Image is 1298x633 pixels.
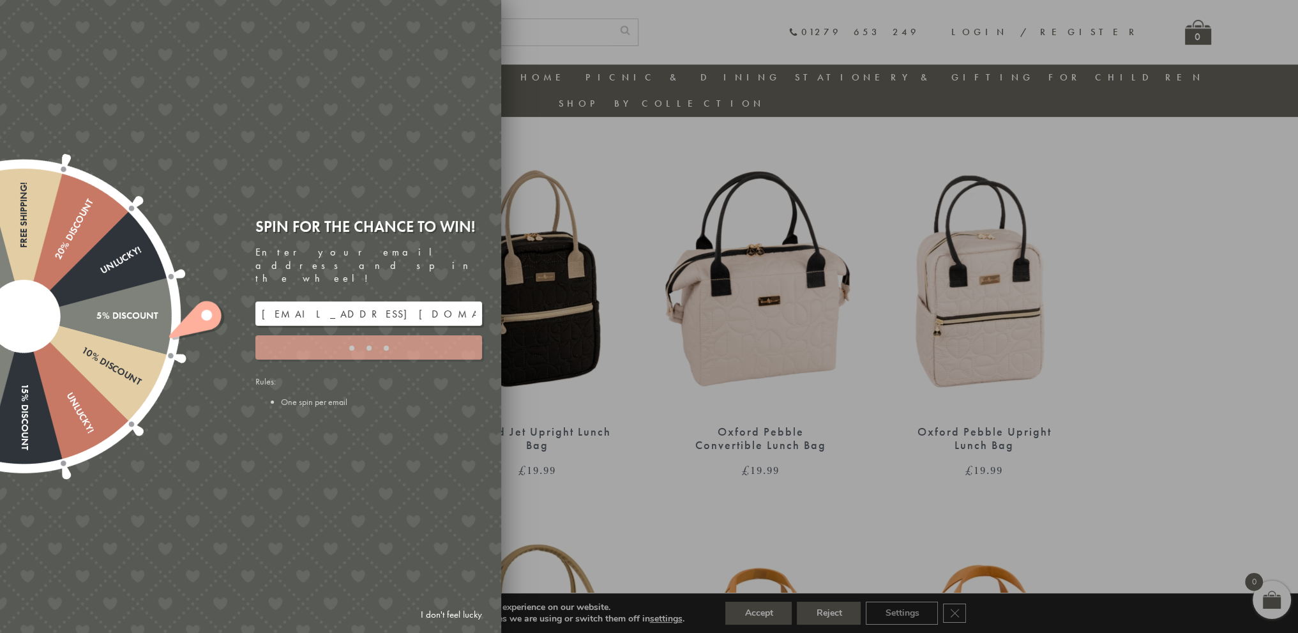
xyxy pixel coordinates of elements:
div: 20% Discount [19,197,96,319]
div: Rules: [255,376,482,408]
div: 10% Discount [21,312,142,388]
div: Unlucky! [19,314,96,435]
div: Enter your email address and spin the wheel! [255,246,482,286]
input: Your email [255,301,482,326]
li: One spin per email [281,396,482,408]
div: Unlucky! [21,245,142,321]
div: 15% Discount [19,317,29,451]
div: Spin for the chance to win! [255,217,482,236]
div: 5% Discount [24,311,158,322]
div: Free shipping! [19,183,29,317]
a: I don't feel lucky [414,603,488,627]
